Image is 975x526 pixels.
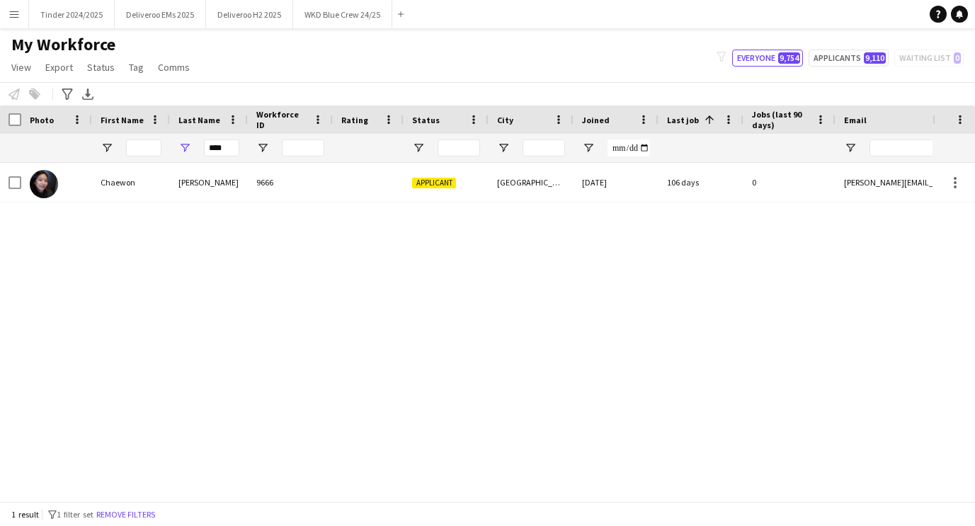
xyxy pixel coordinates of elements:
button: Deliveroo H2 2025 [206,1,293,28]
button: Deliveroo EMs 2025 [115,1,206,28]
input: Status Filter Input [438,139,480,156]
div: 9666 [248,163,333,202]
input: City Filter Input [523,139,565,156]
button: Open Filter Menu [844,142,857,154]
span: Comms [158,61,190,74]
div: [PERSON_NAME] [170,163,248,202]
span: My Workforce [11,34,115,55]
div: Chaewon [92,163,170,202]
button: Applicants9,110 [809,50,889,67]
span: Tag [129,61,144,74]
span: 9,754 [778,52,800,64]
span: Jobs (last 90 days) [752,109,810,130]
span: Applicant [412,178,456,188]
span: 1 filter set [57,509,93,520]
input: Joined Filter Input [608,139,650,156]
a: Comms [152,58,195,76]
button: Open Filter Menu [256,142,269,154]
a: Status [81,58,120,76]
button: Remove filters [93,507,158,522]
button: Everyone9,754 [732,50,803,67]
div: [DATE] [574,163,658,202]
span: Export [45,61,73,74]
button: Open Filter Menu [178,142,191,154]
span: Workforce ID [256,109,307,130]
a: Export [40,58,79,76]
span: Status [87,61,115,74]
button: Open Filter Menu [497,142,510,154]
input: Last Name Filter Input [204,139,239,156]
span: Rating [341,115,368,125]
span: 9,110 [864,52,886,64]
button: Open Filter Menu [582,142,595,154]
span: First Name [101,115,144,125]
app-action-btn: Advanced filters [59,86,76,103]
span: Email [844,115,867,125]
app-action-btn: Export XLSX [79,86,96,103]
span: Joined [582,115,610,125]
button: WKD Blue Crew 24/25 [293,1,392,28]
a: View [6,58,37,76]
button: Open Filter Menu [101,142,113,154]
span: City [497,115,513,125]
div: 106 days [658,163,743,202]
a: Tag [123,58,149,76]
input: First Name Filter Input [126,139,161,156]
span: Photo [30,115,54,125]
div: [GEOGRAPHIC_DATA] [489,163,574,202]
div: 0 [743,163,836,202]
button: Tinder 2024/2025 [29,1,115,28]
img: Chaewon Yoon [30,170,58,198]
span: View [11,61,31,74]
span: Last Name [178,115,220,125]
span: Last job [667,115,699,125]
input: Workforce ID Filter Input [282,139,324,156]
button: Open Filter Menu [412,142,425,154]
span: Status [412,115,440,125]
